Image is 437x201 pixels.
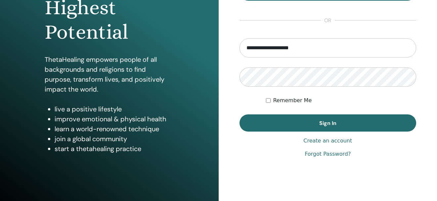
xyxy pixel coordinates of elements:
[319,120,336,127] span: Sign In
[55,114,174,124] li: improve emotional & physical health
[55,134,174,144] li: join a global community
[303,137,352,145] a: Create an account
[55,124,174,134] li: learn a world-renowned technique
[266,97,416,104] div: Keep me authenticated indefinitely or until I manually logout
[45,55,174,94] p: ThetaHealing empowers people of all backgrounds and religions to find purpose, transform lives, a...
[305,150,351,158] a: Forgot Password?
[321,17,335,24] span: or
[55,144,174,154] li: start a thetahealing practice
[55,104,174,114] li: live a positive lifestyle
[273,97,312,104] label: Remember Me
[240,114,416,132] button: Sign In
